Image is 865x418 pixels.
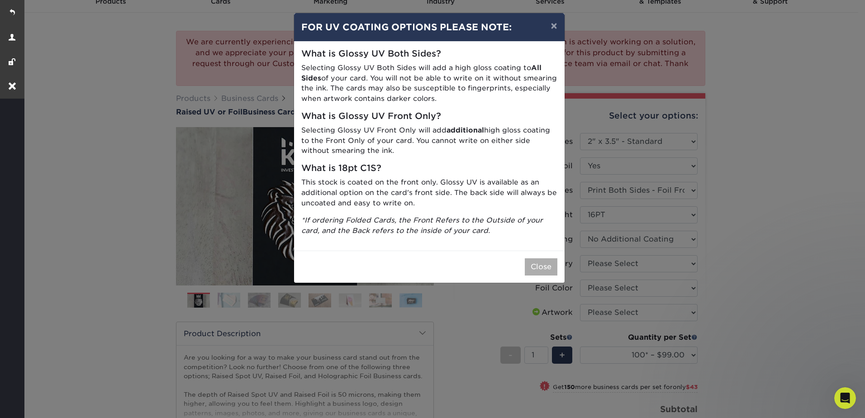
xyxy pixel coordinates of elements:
strong: All Sides [301,63,542,82]
strong: additional [447,126,484,134]
h4: FOR UV COATING OPTIONS PLEASE NOTE: [301,20,557,34]
button: × [543,13,564,38]
h5: What is 18pt C1S? [301,163,557,174]
button: Close [525,258,557,275]
i: *If ordering Folded Cards, the Front Refers to the Outside of your card, and the Back refers to t... [301,216,543,235]
h5: What is Glossy UV Front Only? [301,111,557,122]
p: Selecting Glossy UV Front Only will add high gloss coating to the Front Only of your card. You ca... [301,125,557,156]
p: This stock is coated on the front only. Glossy UV is available as an additional option on the car... [301,177,557,208]
iframe: Intercom live chat [834,387,856,409]
h5: What is Glossy UV Both Sides? [301,49,557,59]
p: Selecting Glossy UV Both Sides will add a high gloss coating to of your card. You will not be abl... [301,63,557,104]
